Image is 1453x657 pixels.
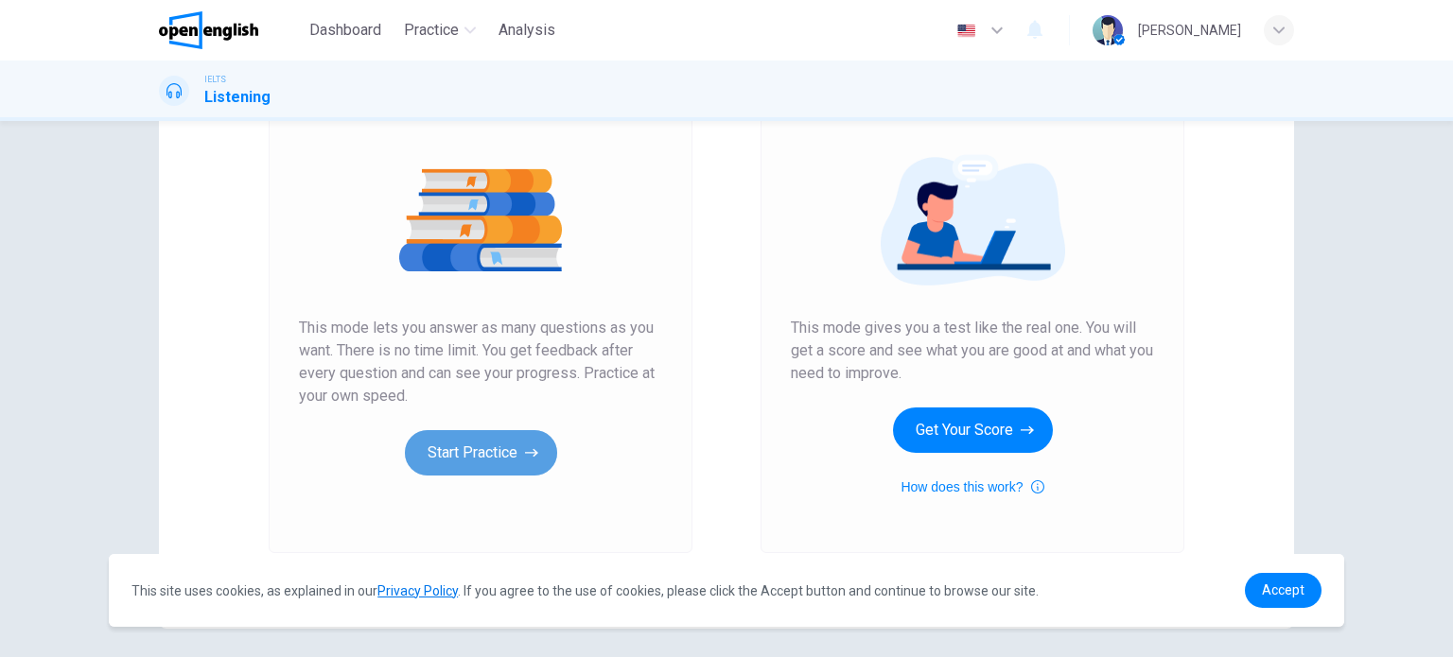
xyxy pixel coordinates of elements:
button: Practice [396,13,483,47]
div: cookieconsent [109,554,1344,627]
img: OpenEnglish logo [159,11,258,49]
span: Dashboard [309,19,381,42]
span: This mode gives you a test like the real one. You will get a score and see what you are good at a... [791,317,1154,385]
span: Accept [1262,582,1304,597]
span: IELTS [204,73,226,86]
div: [PERSON_NAME] [1138,19,1241,42]
button: Dashboard [302,13,389,47]
a: OpenEnglish logo [159,11,302,49]
a: dismiss cookie message [1245,573,1322,608]
button: Analysis [491,13,563,47]
img: Profile picture [1093,15,1123,45]
a: Privacy Policy [377,583,458,598]
button: How does this work? [901,475,1043,498]
span: Analysis [499,19,555,42]
span: This site uses cookies, as explained in our . If you agree to the use of cookies, please click th... [131,583,1039,598]
span: This mode lets you answer as many questions as you want. There is no time limit. You get feedback... [299,317,662,407]
h1: Listening [204,86,271,109]
button: Get Your Score [893,407,1053,453]
button: Start Practice [405,430,557,475]
img: en [954,24,978,38]
span: Practice [404,19,459,42]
